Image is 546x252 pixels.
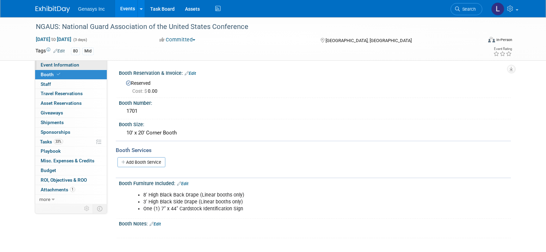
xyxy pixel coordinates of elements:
span: Attachments [41,187,75,192]
span: Misc. Expenses & Credits [41,158,94,163]
span: (3 days) [73,38,87,42]
span: Tasks [40,139,63,144]
a: Edit [53,49,65,53]
td: Personalize Event Tab Strip [81,204,93,213]
a: ROI, Objectives & ROO [35,175,107,185]
a: Giveaways [35,108,107,118]
span: [DATE] [DATE] [35,36,72,42]
div: Event Format [442,36,513,46]
span: Cost: $ [132,88,148,94]
a: Edit [185,71,196,76]
a: Booth [35,70,107,79]
td: Tags [35,47,65,55]
span: 1 [70,187,75,192]
div: Event Rating [493,47,512,51]
div: Booth Reservation & Invoice: [119,68,511,77]
div: Booth Notes: [119,219,511,228]
span: Sponsorships [41,129,70,135]
img: Lucy Temprano [491,2,504,16]
a: Edit [150,222,161,226]
div: 80 [71,48,80,55]
a: Event Information [35,60,107,70]
a: Attachments1 [35,185,107,194]
a: Misc. Expenses & Credits [35,156,107,165]
div: NGAUS: National Guard Association of the United States Conference [33,21,472,33]
img: ExhibitDay [35,6,70,13]
a: Asset Reservations [35,99,107,108]
div: Booth Furniture Included: [119,178,511,187]
i: Booth reservation complete [57,72,60,76]
img: Format-Inperson.png [488,37,495,42]
span: Genasys Inc [78,6,105,12]
a: Tasks33% [35,137,107,147]
a: Playbook [35,147,107,156]
div: Reserved [124,78,506,94]
li: 3’ High Black Side Drape (Linear booths only) [143,199,431,205]
a: Travel Reservations [35,89,107,98]
a: Shipments [35,118,107,127]
div: 1701 [124,106,506,117]
span: Asset Reservations [41,100,82,106]
a: Edit [177,181,188,186]
button: Committed [157,36,198,43]
div: Mid [82,48,94,55]
span: Booth [41,72,62,77]
span: Travel Reservations [41,91,83,96]
span: Staff [41,81,51,87]
td: Toggle Event Tabs [93,204,107,213]
span: 0.00 [132,88,160,94]
div: In-Person [496,37,512,42]
span: [GEOGRAPHIC_DATA], [GEOGRAPHIC_DATA] [326,38,412,43]
div: Booth Number: [119,98,511,107]
span: Giveaways [41,110,63,115]
a: Sponsorships [35,128,107,137]
a: Budget [35,166,107,175]
a: more [35,195,107,204]
a: Staff [35,80,107,89]
a: Search [451,3,482,15]
span: Budget [41,168,56,173]
span: Search [460,7,476,12]
a: Add Booth Service [117,157,165,167]
div: Booth Services [116,147,511,154]
span: ROI, Objectives & ROO [41,177,87,183]
span: more [39,196,50,202]
span: Playbook [41,148,61,154]
div: Booth Size: [119,119,511,128]
li: 8’ High Black Back Drape (Linear booths only) [143,192,431,199]
span: 33% [54,139,63,144]
span: to [50,37,57,42]
li: One (1) 7” x 44” Cardstock Identification Sign [143,205,431,212]
div: 10' x 20' Corner Booth [124,128,506,138]
span: Event Information [41,62,79,68]
span: Shipments [41,120,64,125]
